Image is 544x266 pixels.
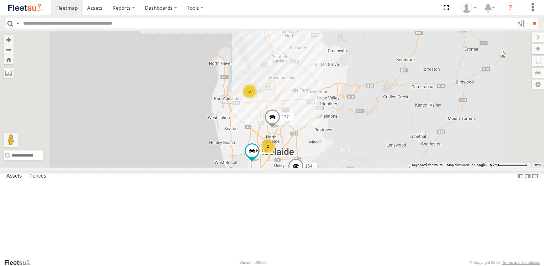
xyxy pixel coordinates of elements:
[4,259,37,266] a: Visit our Website
[4,45,14,55] button: Zoom out
[517,171,524,181] label: Dock Summary Table to the Left
[261,139,275,153] div: 2
[4,35,14,45] button: Zoom in
[533,163,541,166] a: Terms (opens in new tab)
[282,114,289,119] span: 177
[490,163,498,167] span: 5 km
[240,260,267,265] div: Version: 306.00
[3,172,25,181] label: Assets
[412,163,443,168] button: Keyboard shortcuts
[524,171,531,181] label: Dock Summary Table to the Right
[504,2,516,14] i: ?
[502,260,540,265] a: Terms and Conditions
[4,68,14,78] label: Measure
[515,18,530,29] label: Search Filter Options
[447,163,486,167] span: Map data ©2025 Google
[15,18,21,29] label: Search Query
[469,260,540,265] div: © Copyright 2025 -
[305,164,312,169] span: 164
[242,84,257,98] div: 6
[7,3,44,12] img: fleetsu-logo-horizontal.svg
[4,55,14,64] button: Zoom Home
[459,2,479,13] div: Arb Quin
[488,163,530,168] button: Map Scale: 5 km per 80 pixels
[532,80,544,89] label: Map Settings
[4,133,18,147] button: Drag Pegman onto the map to open Street View
[532,171,539,181] label: Hide Summary Table
[26,172,50,181] label: Fences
